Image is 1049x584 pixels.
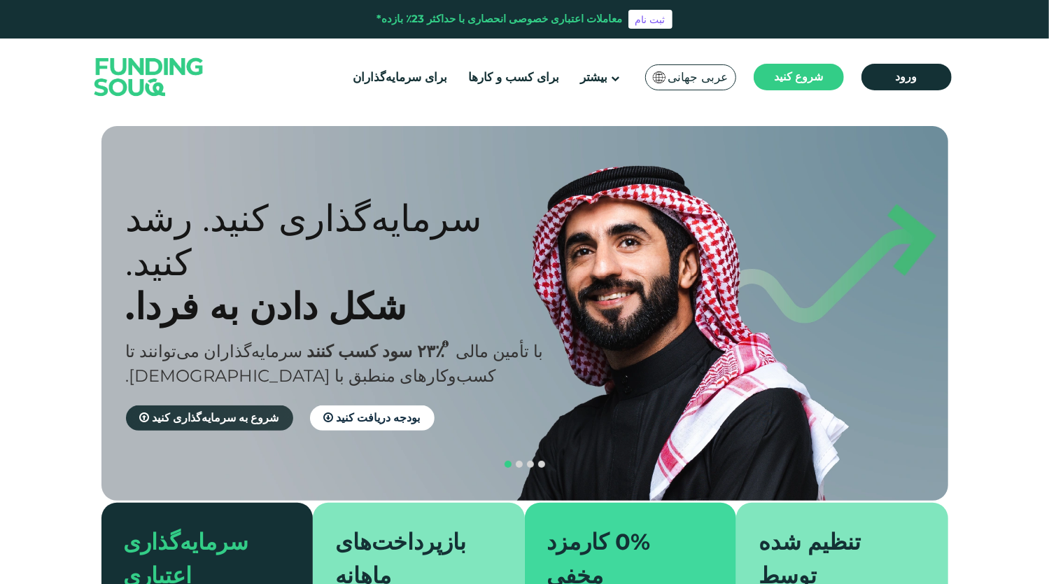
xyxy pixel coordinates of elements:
[653,71,666,83] img: پرچم آفریقای جنوبی
[774,70,823,83] font: شروع کنید
[377,12,623,25] font: معاملات اعتباری خصوصی انحصاری با حداکثر 23٪ بازده*
[668,70,728,84] font: عربی جهانی
[502,459,514,470] button: ناوبری
[126,196,483,284] font: سرمایه‌گذاری کنید. رشد کنید.
[628,10,673,29] a: ثبت نام
[126,284,407,328] font: شکل دادن به فردا.
[635,13,666,26] font: ثبت نام
[536,459,547,470] button: ناوبری
[126,341,303,361] font: سرمایه‌گذاران می‌توانند تا
[153,411,279,424] font: شروع به سرمایه‌گذاری کنید
[126,405,293,431] a: شروع به سرمایه‌گذاری کنید
[307,341,445,361] font: ۲۳٪ سود کسب کنند
[337,411,421,424] font: بودجه دریافت کنید
[580,70,607,84] font: بیشتر
[349,66,451,89] a: برای سرمایه‌گذاران
[514,459,525,470] button: ناوبری
[525,459,536,470] button: ناوبری
[310,405,435,431] a: بودجه دریافت کنید
[353,70,447,84] font: برای سرمایه‌گذاران
[80,41,218,112] img: لوگو
[468,70,559,84] font: برای کسب و کارها
[861,64,952,90] a: ورود
[896,70,917,83] font: ورود
[465,66,563,89] a: برای کسب و کارها
[443,340,449,348] i: ۲۳٪ نرخ بازده داخلی (مورد انتظار) ~ ۱۵٪ بازده خالص (مورد انتظار)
